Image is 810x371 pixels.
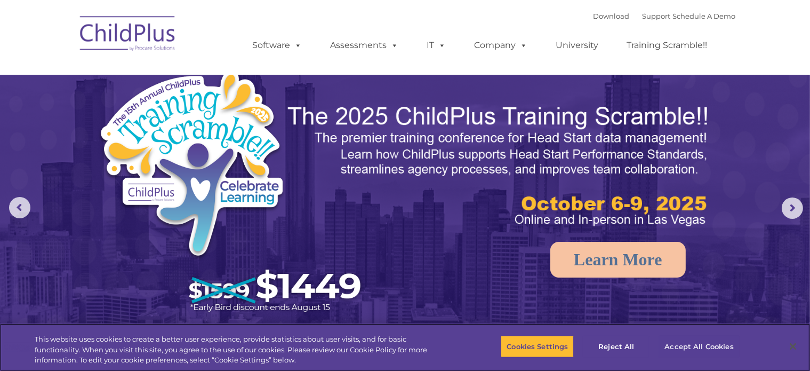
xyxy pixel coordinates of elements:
[464,35,539,56] a: Company
[550,242,686,278] a: Learn More
[35,334,445,366] div: This website uses cookies to create a better user experience, provide statistics about user visit...
[75,9,181,62] img: ChildPlus by Procare Solutions
[594,12,736,20] font: |
[501,335,574,358] button: Cookies Settings
[546,35,609,56] a: University
[148,114,194,122] span: Phone number
[148,70,181,78] span: Last name
[583,335,649,358] button: Reject All
[659,335,739,358] button: Accept All Cookies
[643,12,671,20] a: Support
[616,35,718,56] a: Training Scramble!!
[594,12,630,20] a: Download
[242,35,313,56] a: Software
[320,35,410,56] a: Assessments
[673,12,736,20] a: Schedule A Demo
[781,335,805,358] button: Close
[416,35,457,56] a: IT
